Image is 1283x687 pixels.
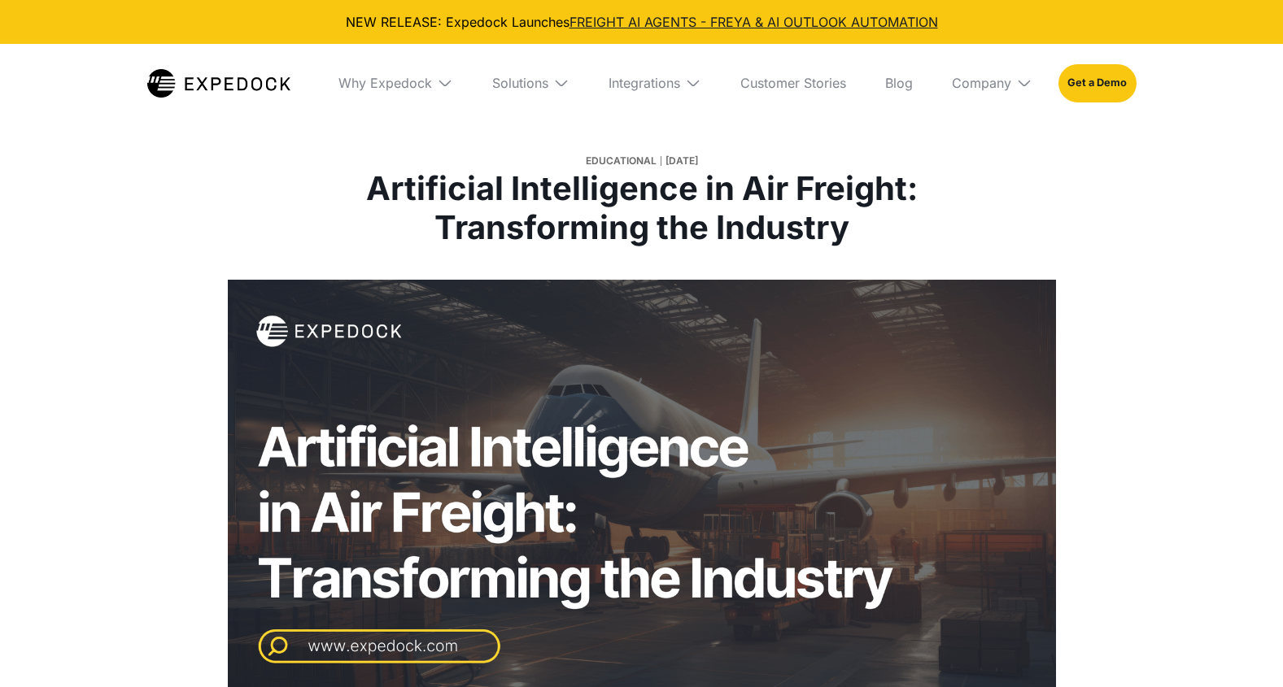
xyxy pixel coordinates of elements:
[939,44,1045,122] div: Company
[338,75,432,91] div: Why Expedock
[666,153,698,169] div: [DATE]
[727,44,859,122] a: Customer Stories
[340,169,944,247] h1: Artificial Intelligence in Air Freight: Transforming the Industry
[13,13,1270,31] div: NEW RELEASE: Expedock Launches
[479,44,583,122] div: Solutions
[872,44,926,122] a: Blog
[492,75,548,91] div: Solutions
[1058,64,1136,102] a: Get a Demo
[609,75,680,91] div: Integrations
[569,14,938,30] a: FREIGHT AI AGENTS - FREYA & AI OUTLOOK AUTOMATION
[1202,609,1283,687] iframe: Chat Widget
[325,44,466,122] div: Why Expedock
[586,153,657,169] div: Educational
[596,44,714,122] div: Integrations
[952,75,1011,91] div: Company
